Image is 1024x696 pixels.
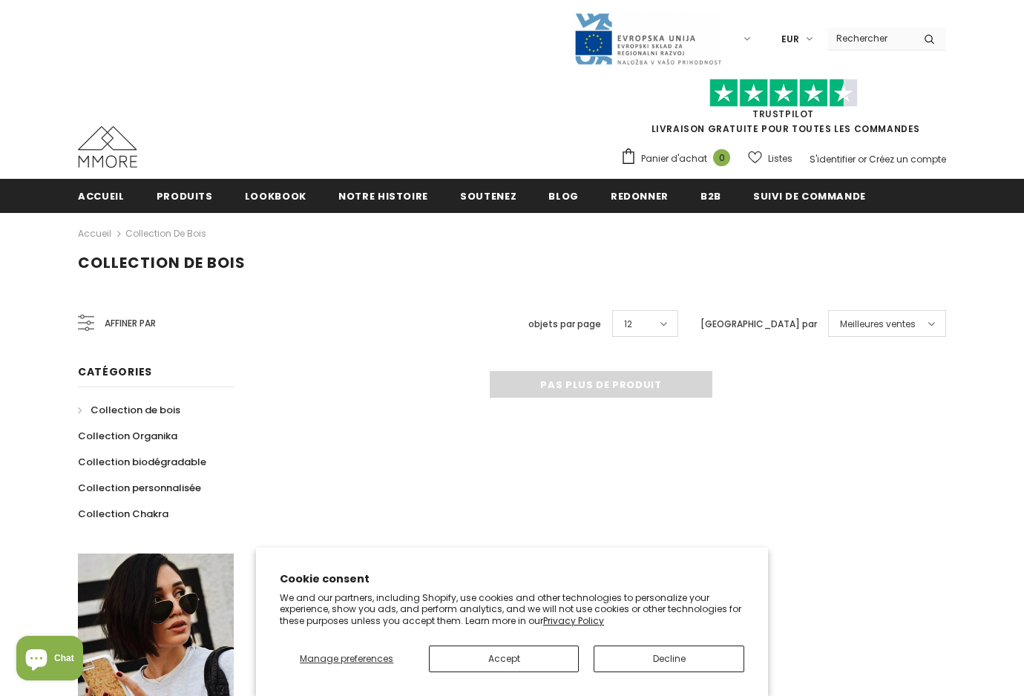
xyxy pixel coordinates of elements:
[78,252,246,273] span: Collection de bois
[594,646,744,672] button: Decline
[78,225,111,243] a: Accueil
[78,423,177,449] a: Collection Organika
[78,475,201,501] a: Collection personnalisée
[700,179,721,212] a: B2B
[752,108,814,120] a: TrustPilot
[78,126,137,168] img: Cas MMORE
[709,79,858,108] img: Faites confiance aux étoiles pilotes
[753,189,866,203] span: Suivi de commande
[460,179,516,212] a: soutenez
[78,429,177,443] span: Collection Organika
[280,646,414,672] button: Manage preferences
[125,227,206,240] a: Collection de bois
[338,189,428,203] span: Notre histoire
[78,455,206,469] span: Collection biodégradable
[78,481,201,495] span: Collection personnalisée
[548,189,579,203] span: Blog
[78,364,152,379] span: Catégories
[429,646,580,672] button: Accept
[611,179,669,212] a: Redonner
[548,179,579,212] a: Blog
[245,179,306,212] a: Lookbook
[78,189,125,203] span: Accueil
[753,179,866,212] a: Suivi de commande
[78,501,168,527] a: Collection Chakra
[700,189,721,203] span: B2B
[105,315,156,332] span: Affiner par
[768,151,792,166] span: Listes
[620,148,738,170] a: Panier d'achat 0
[624,317,632,332] span: 12
[300,652,393,665] span: Manage preferences
[338,179,428,212] a: Notre histoire
[245,189,306,203] span: Lookbook
[78,397,180,423] a: Collection de bois
[620,85,946,135] span: LIVRAISON GRATUITE POUR TOUTES LES COMMANDES
[12,636,88,684] inbox-online-store-chat: Shopify online store chat
[781,32,799,47] span: EUR
[858,153,867,165] span: or
[827,27,913,49] input: Search Site
[78,179,125,212] a: Accueil
[641,151,707,166] span: Panier d'achat
[78,507,168,521] span: Collection Chakra
[91,403,180,417] span: Collection de bois
[869,153,946,165] a: Créez un compte
[574,12,722,66] img: Javni Razpis
[157,179,213,212] a: Produits
[280,571,744,587] h2: Cookie consent
[748,145,792,171] a: Listes
[840,317,916,332] span: Meilleures ventes
[543,614,604,627] a: Privacy Policy
[157,189,213,203] span: Produits
[810,153,856,165] a: S'identifier
[574,32,722,45] a: Javni Razpis
[528,317,601,332] label: objets par page
[713,149,730,166] span: 0
[78,449,206,475] a: Collection biodégradable
[700,317,817,332] label: [GEOGRAPHIC_DATA] par
[280,592,744,627] p: We and our partners, including Shopify, use cookies and other technologies to personalize your ex...
[611,189,669,203] span: Redonner
[460,189,516,203] span: soutenez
